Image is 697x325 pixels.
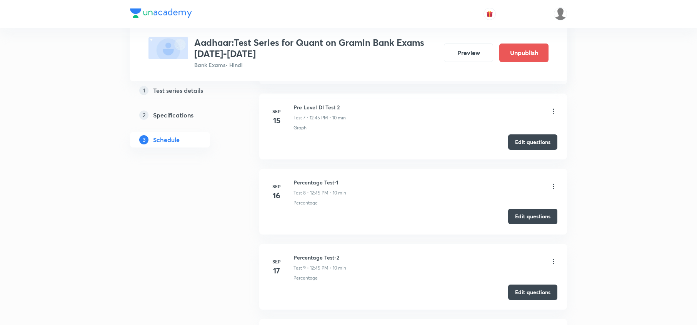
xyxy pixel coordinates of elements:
button: Edit questions [508,209,557,224]
h5: Schedule [153,135,180,144]
a: 1Test series details [130,83,235,98]
h6: Sep [269,258,284,265]
p: Graph [293,124,307,131]
h5: Test series details [153,86,203,95]
h5: Specifications [153,111,193,120]
img: avatar [486,10,493,17]
p: 1 [139,86,148,95]
p: 3 [139,135,148,144]
button: Edit questions [508,285,557,300]
a: Company Logo [130,8,192,20]
img: fallback-thumbnail.png [148,37,188,59]
h6: Pre Level DI Test 2 [293,103,346,111]
a: 2Specifications [130,107,235,123]
button: Preview [444,44,493,62]
p: Percentage [293,199,318,206]
img: Kriti [554,7,567,20]
p: Percentage [293,275,318,281]
p: Test 9 • 12:45 PM • 10 min [293,265,346,271]
button: Edit questions [508,134,557,150]
button: avatar [484,8,496,20]
p: 2 [139,111,148,120]
h6: Percentage Test-1 [293,178,346,186]
p: Test 7 • 12:45 PM • 10 min [293,114,346,121]
img: Company Logo [130,8,192,18]
p: Test 8 • 12:45 PM • 10 min [293,189,346,196]
h4: 15 [269,115,284,126]
h4: 16 [269,190,284,201]
h6: Sep [269,108,284,115]
p: Bank Exams • Hindi [194,61,438,69]
button: Unpublish [499,44,549,62]
h6: Sep [269,183,284,190]
h6: Percentage Test-2 [293,253,346,261]
h4: 17 [269,265,284,276]
h3: Aadhaar:Test Series for Quant on Gramin Bank Exams [DATE]-[DATE] [194,37,438,59]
